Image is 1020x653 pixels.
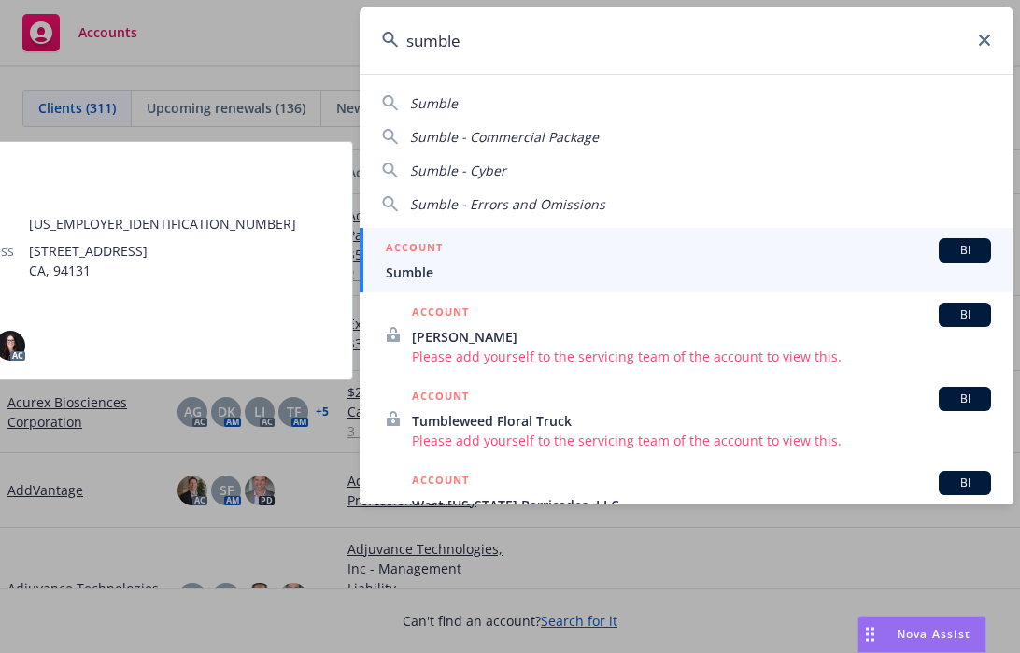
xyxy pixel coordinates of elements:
[410,195,605,213] span: Sumble - Errors and Omissions
[946,475,984,491] span: BI
[360,376,1013,461] a: ACCOUNTBITumbleweed Floral TruckPlease add yourself to the servicing team of the account to view ...
[858,617,882,652] div: Drag to move
[412,431,991,450] span: Please add yourself to the servicing team of the account to view this.
[412,303,469,325] h5: ACCOUNT
[410,128,599,146] span: Sumble - Commercial Package
[946,242,984,259] span: BI
[360,292,1013,376] a: ACCOUNTBI[PERSON_NAME]Please add yourself to the servicing team of the account to view this.
[410,94,458,112] span: Sumble
[386,263,991,282] span: Sumble
[412,327,991,347] span: [PERSON_NAME]
[360,7,1013,74] input: Search...
[897,626,970,642] span: Nova Assist
[360,461,1013,564] a: ACCOUNTBIWest [US_STATE] Barricades, LLC
[386,238,443,261] h5: ACCOUNT
[412,471,469,493] h5: ACCOUNT
[412,347,991,366] span: Please add yourself to the servicing team of the account to view this.
[946,390,984,407] span: BI
[412,495,991,515] span: West [US_STATE] Barricades, LLC
[410,162,506,179] span: Sumble - Cyber
[360,228,1013,292] a: ACCOUNTBISumble
[857,616,986,653] button: Nova Assist
[412,411,991,431] span: Tumbleweed Floral Truck
[946,306,984,323] span: BI
[412,387,469,409] h5: ACCOUNT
